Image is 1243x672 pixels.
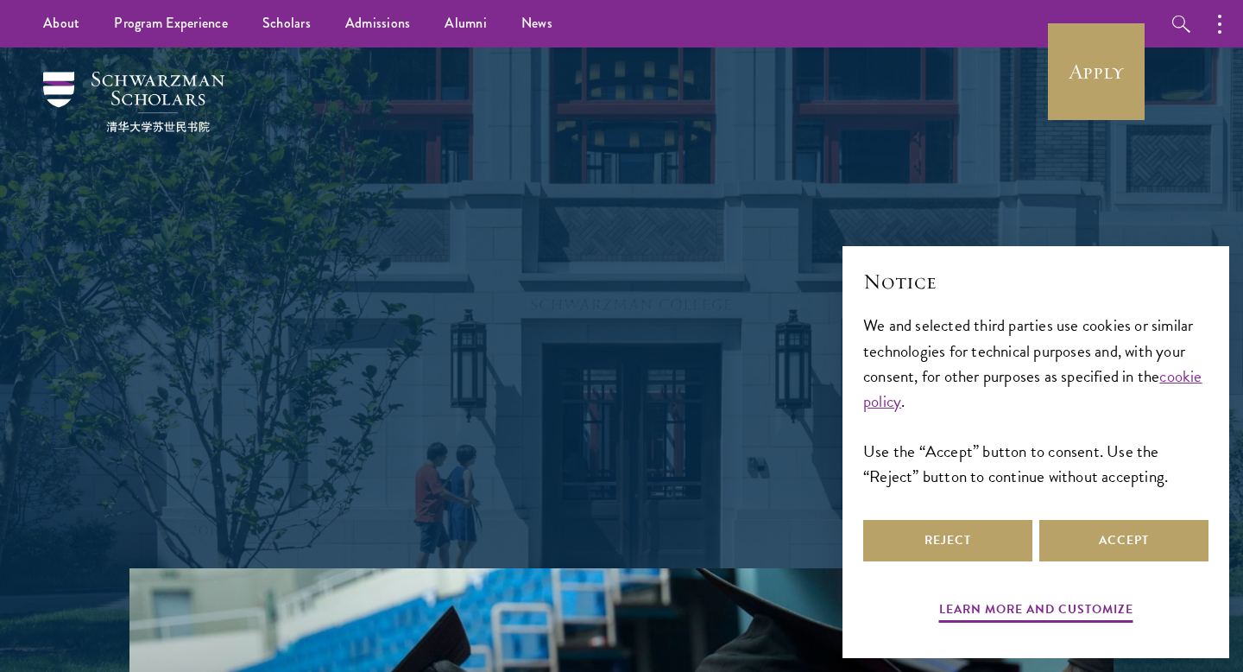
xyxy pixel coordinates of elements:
div: We and selected third parties use cookies or similar technologies for technical purposes and, wit... [863,313,1208,488]
img: Schwarzman Scholars [43,72,224,132]
button: Reject [863,520,1032,561]
a: Apply [1048,23,1145,120]
button: Learn more and customize [939,599,1133,625]
a: cookie policy [863,364,1202,414]
button: Accept [1039,520,1208,561]
h2: Notice [863,267,1208,296]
